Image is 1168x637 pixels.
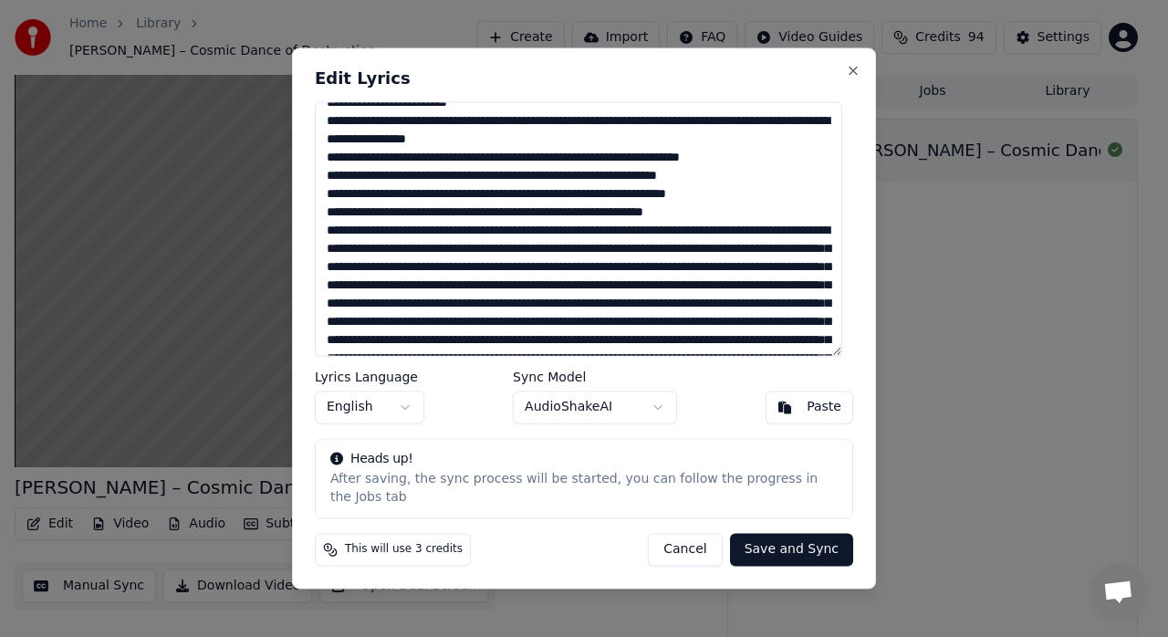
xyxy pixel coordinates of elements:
[730,534,853,567] button: Save and Sync
[330,451,838,469] div: Heads up!
[330,471,838,507] div: After saving, the sync process will be started, you can follow the progress in the Jobs tab
[513,371,677,384] label: Sync Model
[648,534,722,567] button: Cancel
[315,371,424,384] label: Lyrics Language
[766,392,853,424] button: Paste
[345,543,463,558] span: This will use 3 credits
[807,399,841,417] div: Paste
[315,70,853,87] h2: Edit Lyrics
